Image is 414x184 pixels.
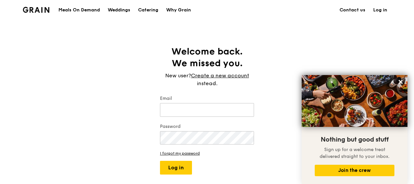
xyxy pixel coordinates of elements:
[321,136,389,144] span: Nothing but good stuff
[58,0,100,20] div: Meals On Demand
[134,0,162,20] a: Catering
[23,7,49,13] img: Grain
[160,46,254,69] h1: Welcome back. We missed you.
[160,123,254,130] label: Password
[395,77,406,87] button: Close
[336,0,369,20] a: Contact us
[320,147,390,159] span: Sign up for a welcome treat delivered straight to your inbox.
[191,72,249,80] a: Create a new account
[162,0,195,20] a: Why Grain
[369,0,391,20] a: Log in
[160,151,254,156] a: I forgot my password
[197,80,217,86] span: instead.
[315,165,394,176] button: Join the crew
[165,72,191,79] span: New user?
[108,0,130,20] div: Weddings
[302,75,407,127] img: DSC07876-Edit02-Large.jpeg
[104,0,134,20] a: Weddings
[166,0,191,20] div: Why Grain
[138,0,158,20] div: Catering
[160,161,192,175] button: Log in
[160,95,254,102] label: Email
